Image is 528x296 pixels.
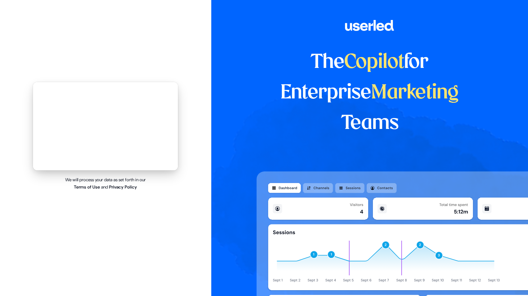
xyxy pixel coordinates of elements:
a: Terms of Use [74,184,100,190]
span: Marketing [371,84,459,102]
h1: The for Enterprise Teams [257,47,483,139]
p: We will process your data as set forth in our and [59,176,152,191]
a: Privacy Policy [109,184,137,190]
span: Copilot [344,53,404,72]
